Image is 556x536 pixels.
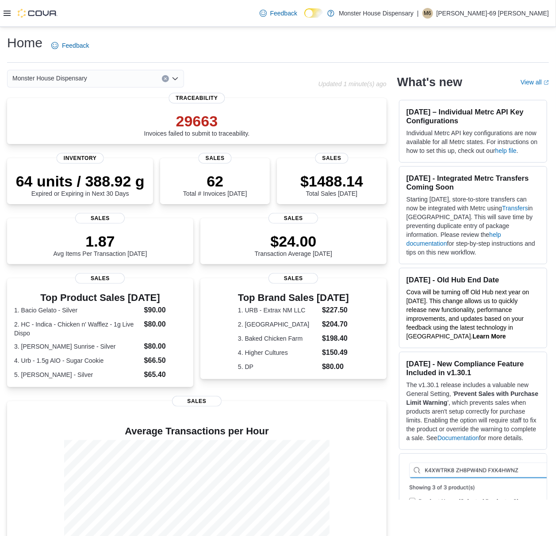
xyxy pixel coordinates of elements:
div: Maria-69 Herrera [422,8,433,19]
p: The v1.30.1 release includes a valuable new General Setting, ' ', which prevents sales when produ... [406,380,540,442]
svg: External link [544,80,549,85]
span: Feedback [270,9,297,18]
span: Monster House Dispensary [12,73,87,84]
p: Starting [DATE], store-to-store transfers can now be integrated with Metrc using in [GEOGRAPHIC_D... [406,195,540,257]
dt: 2. HC - Indica - Chicken n' Wafflez - 1g Live Dispo [14,320,141,338]
dt: 3. Baked Chicken Farm [238,334,318,343]
h3: [DATE] - Old Hub End Date [406,275,540,284]
h3: Top Product Sales [DATE] [14,293,186,303]
h3: [DATE] - Integrated Metrc Transfers Coming Soon [406,174,540,191]
h4: Average Transactions per Hour [14,426,380,437]
dd: $80.00 [144,341,186,352]
span: Inventory [57,153,104,163]
a: Documentation [437,434,479,441]
dd: $198.40 [322,333,349,344]
h2: What's new [397,75,462,89]
a: help file [495,147,517,154]
p: 62 [183,172,247,190]
p: | [417,8,419,19]
p: Individual Metrc API key configurations are now available for all Metrc states. For instructions ... [406,129,540,155]
a: Feedback [256,4,301,22]
dt: 1. URB - Extrax NM LLC [238,306,318,315]
div: Avg Items Per Transaction [DATE] [54,232,147,257]
a: help documentation [406,231,501,247]
dd: $65.40 [144,369,186,380]
h3: Top Brand Sales [DATE] [238,293,349,303]
span: Traceability [169,93,225,103]
strong: Prevent Sales with Purchase Limit Warning [406,390,538,406]
dt: 4. Urb - 1.5g AIO - Sugar Cookie [14,356,141,365]
button: Clear input [162,75,169,82]
div: Transaction Average [DATE] [255,232,333,257]
a: Learn More [472,333,506,340]
p: Updated 1 minute(s) ago [318,80,387,87]
span: Sales [268,273,318,284]
input: Dark Mode [304,8,323,18]
dd: $80.00 [144,319,186,330]
p: 29663 [144,112,250,130]
span: Sales [75,213,125,224]
span: Sales [172,396,222,407]
dd: $66.50 [144,355,186,366]
p: [PERSON_NAME]-69 [PERSON_NAME] [437,8,549,19]
span: Sales [199,153,232,163]
div: Expired or Expiring in Next 30 Days [16,172,145,197]
dt: 4. Higher Cultures [238,348,318,357]
p: 1.87 [54,232,147,250]
h3: [DATE] - New Compliance Feature Included in v1.30.1 [406,359,540,377]
dd: $204.70 [322,319,349,330]
p: $1488.14 [300,172,363,190]
dt: 2. [GEOGRAPHIC_DATA] [238,320,318,329]
dt: 1. Bacio Gelato - Silver [14,306,141,315]
dd: $90.00 [144,305,186,316]
h1: Home [7,34,42,52]
span: M6 [424,8,431,19]
span: Cova will be turning off Old Hub next year on [DATE]. This change allows us to quickly release ne... [406,289,529,340]
dt: 3. [PERSON_NAME] Sunrise - Silver [14,342,141,351]
span: Sales [315,153,349,163]
span: Sales [268,213,318,224]
a: Transfers [502,205,528,212]
span: Feedback [62,41,89,50]
dd: $80.00 [322,361,349,372]
span: Sales [75,273,125,284]
a: Feedback [48,37,92,54]
p: Monster House Dispensary [339,8,414,19]
div: Total Sales [DATE] [300,172,363,197]
div: Total # Invoices [DATE] [183,172,247,197]
h3: [DATE] – Individual Metrc API Key Configurations [406,107,540,125]
a: View allExternal link [521,79,549,86]
button: Open list of options [172,75,179,82]
dt: 5. DP [238,362,318,371]
p: $24.00 [255,232,333,250]
dd: $227.50 [322,305,349,316]
img: Cova [18,9,58,18]
div: Invoices failed to submit to traceability. [144,112,250,137]
dt: 5. [PERSON_NAME] - Silver [14,370,141,379]
dd: $150.49 [322,347,349,358]
p: 64 units / 388.92 g [16,172,145,190]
